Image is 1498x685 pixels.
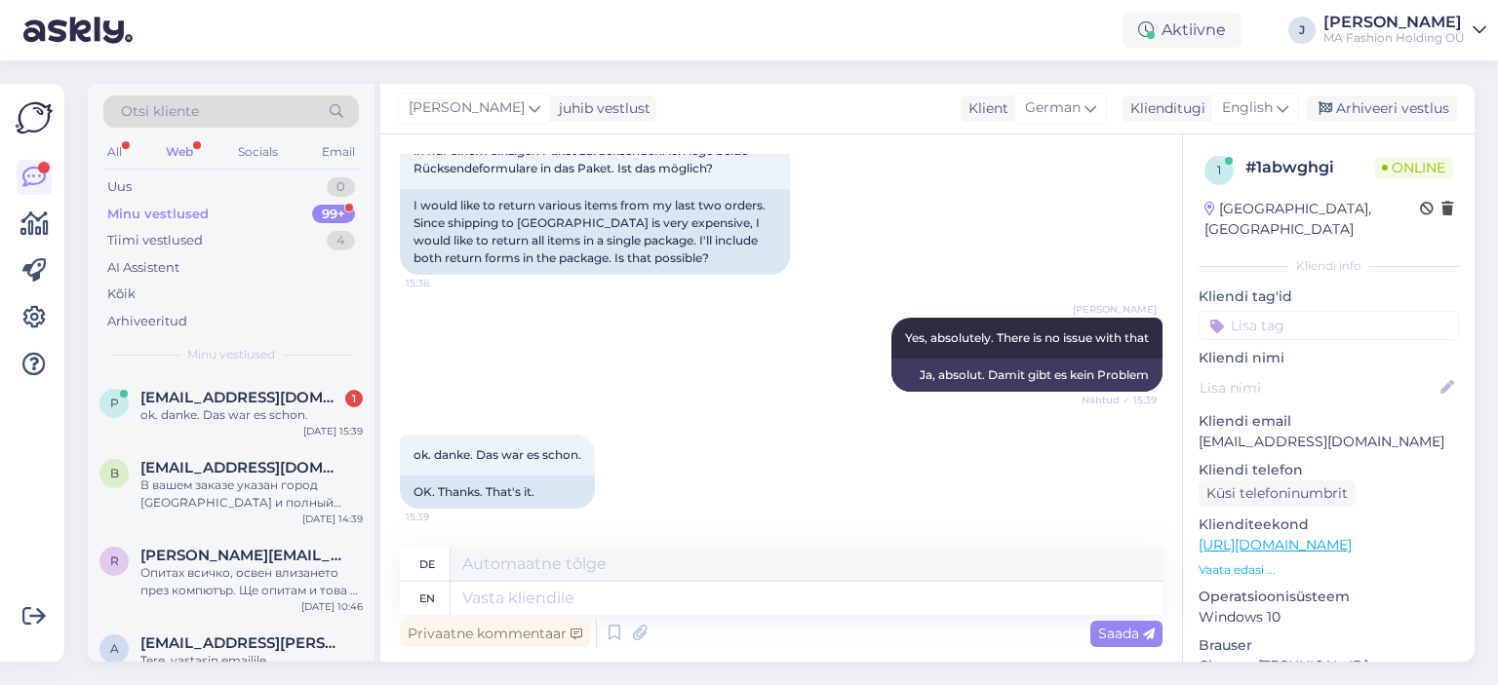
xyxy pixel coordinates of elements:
[1204,199,1420,240] div: [GEOGRAPHIC_DATA], [GEOGRAPHIC_DATA]
[1199,460,1459,480] p: Kliendi telefon
[312,205,355,224] div: 99+
[107,258,179,278] div: AI Assistent
[107,285,136,304] div: Kõik
[1323,15,1486,46] a: [PERSON_NAME]MA Fashion Holding OÜ
[400,476,595,509] div: OK. Thanks. That's it.
[409,97,525,119] span: [PERSON_NAME]
[1200,377,1437,399] input: Lisa nimi
[318,139,359,165] div: Email
[303,424,363,438] div: [DATE] 15:39
[1199,656,1459,676] p: Chrome [TECHNICAL_ID]
[327,177,355,197] div: 0
[1307,95,1457,122] div: Arhiveeri vestlus
[1245,156,1374,179] div: # 1abwghgi
[400,621,590,647] div: Privaatne kommentaar
[140,564,363,599] div: Опитах всичко, освен влизането през компютър. Ще опитам и това и ще пиша по-късно
[1199,257,1459,275] div: Kliendi info
[110,466,119,480] span: b
[1199,607,1459,628] p: Windows 10
[891,359,1163,392] div: Ja, absolut. Damit gibt es kein Problem
[327,231,355,250] div: 4
[1199,587,1459,607] p: Operatsioonisüsteem
[107,231,203,250] div: Tiimi vestlused
[140,634,343,652] span: angelika@steinbach.cc
[110,396,119,410] span: p
[406,510,479,524] span: 15:39
[110,553,119,568] span: r
[419,548,435,581] div: de
[1082,393,1157,407] span: Nähtud ✓ 15:39
[234,139,282,165] div: Socials
[1073,302,1157,317] span: [PERSON_NAME]
[107,205,209,224] div: Minu vestlused
[414,447,581,462] span: ok. danke. Das war es schon.
[301,599,363,614] div: [DATE] 10:46
[1123,98,1205,119] div: Klienditugi
[1199,432,1459,452] p: [EMAIL_ADDRESS][DOMAIN_NAME]
[1217,163,1221,177] span: 1
[1025,97,1081,119] span: German
[905,330,1149,345] span: Yes, absolutely. There is no issue with that
[1288,17,1316,44] div: J
[140,547,343,564] span: rennie@mail.bg
[961,98,1008,119] div: Klient
[1323,30,1465,46] div: MA Fashion Holding OÜ
[406,276,479,290] span: 15:38
[140,389,343,406] span: planungarnold@aol.com
[419,582,435,615] div: en
[1199,348,1459,368] p: Kliendi nimi
[16,99,53,136] img: Askly Logo
[1123,13,1242,48] div: Aktiivne
[1199,536,1352,553] a: [URL][DOMAIN_NAME]
[302,512,363,526] div: [DATE] 14:39
[400,189,790,275] div: I would like to return various items from my last two orders. Since shipping to [GEOGRAPHIC_DATA]...
[1374,157,1453,178] span: Online
[1199,311,1459,340] input: Lisa tag
[1199,635,1459,656] p: Brauser
[1199,561,1459,579] p: Vaata edasi ...
[345,390,363,407] div: 1
[187,346,275,363] span: Minu vestlused
[107,312,187,331] div: Arhiveeritud
[1199,286,1459,307] p: Kliendi tag'id
[121,101,199,122] span: Otsi kliente
[1323,15,1465,30] div: [PERSON_NAME]
[1199,514,1459,535] p: Klienditeekond
[1199,480,1356,507] div: Küsi telefoninumbrit
[103,139,126,165] div: All
[551,98,650,119] div: juhib vestlust
[140,406,363,424] div: ok. danke. Das war es schon.
[140,476,363,512] div: В вашем заказе указан город [GEOGRAPHIC_DATA] и полный адрес. Возможно в эмейле не отразился, одн...
[1222,97,1273,119] span: English
[140,459,343,476] span: biryulya80@gmail.com
[1098,625,1155,642] span: Saada
[110,641,119,656] span: a
[1199,411,1459,432] p: Kliendi email
[162,139,197,165] div: Web
[107,177,132,197] div: Uus
[140,652,363,669] div: Tere, vastasin emailile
